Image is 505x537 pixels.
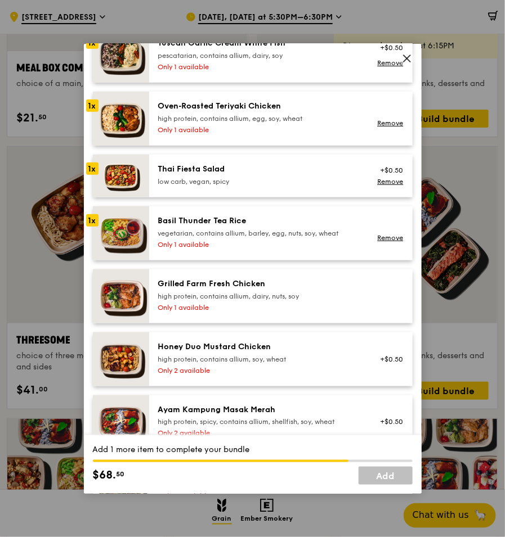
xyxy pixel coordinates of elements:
[377,119,403,127] a: Remove
[158,114,360,123] div: high protein, contains allium, egg, soy, wheat
[158,229,360,238] div: vegetarian, contains allium, barley, egg, nuts, soy, wheat
[158,101,360,112] div: Oven‑Roasted Teriyaki Chicken
[117,470,125,479] span: 50
[93,444,413,455] div: Add 1 more item to complete your bundle
[158,404,360,416] div: Ayam Kampung Masak Merah
[158,177,360,186] div: low carb, vegan, spicy
[158,341,360,353] div: Honey Duo Mustard Chicken
[374,418,404,427] div: +$0.50
[158,278,360,290] div: Grilled Farm Fresh Chicken
[158,355,360,364] div: high protein, contains allium, soy, wheat
[377,59,403,67] a: Remove
[158,51,360,60] div: pescatarian, contains allium, dairy, soy
[377,178,403,186] a: Remove
[374,355,404,364] div: +$0.50
[93,206,149,260] img: daily_normal_HORZ-Basil-Thunder-Tea-Rice.jpg
[93,467,117,484] span: $68.
[158,240,360,249] div: Only 1 available
[374,166,404,175] div: +$0.50
[86,163,99,175] div: 1x
[158,125,360,134] div: Only 1 available
[86,37,99,49] div: 1x
[158,366,360,375] div: Only 2 available
[93,395,149,449] img: daily_normal_Ayam_Kampung_Masak_Merah_Horizontal_.jpg
[158,215,360,227] div: Basil Thunder Tea Rice
[158,292,360,301] div: high protein, contains allium, dairy, nuts, soy
[93,269,149,323] img: daily_normal_HORZ-Grilled-Farm-Fresh-Chicken.jpg
[93,155,149,197] img: daily_normal_Thai_Fiesta_Salad__Horizontal_.jpg
[377,234,403,242] a: Remove
[374,43,404,52] div: +$0.50
[93,92,149,146] img: daily_normal_Oven-Roasted_Teriyaki_Chicken__Horizontal_.jpg
[359,467,413,485] a: Add
[158,303,360,312] div: Only 1 available
[158,164,360,175] div: Thai Fiesta Salad
[158,418,360,427] div: high protein, spicy, contains allium, shellfish, soy, wheat
[86,214,99,227] div: 1x
[158,62,360,71] div: Only 1 available
[158,429,360,438] div: Only 2 available
[86,100,99,112] div: 1x
[93,332,149,386] img: daily_normal_Honey_Duo_Mustard_Chicken__Horizontal_.jpg
[93,29,149,83] img: daily_normal_Tuscan_Garlic_Cream_White_Fish__Horizontal_.jpg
